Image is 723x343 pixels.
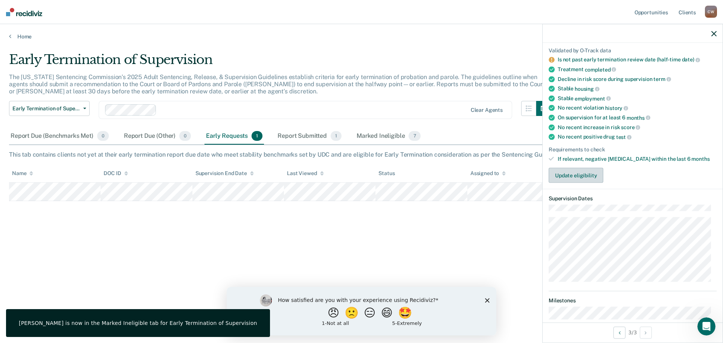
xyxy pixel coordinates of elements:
[558,105,717,111] div: No recent violation
[558,85,717,92] div: Stable
[252,131,262,141] span: 1
[575,95,610,101] span: employment
[470,170,506,177] div: Assigned to
[543,322,723,342] div: 3 / 3
[558,114,717,121] div: On supervision for at least 6
[355,128,422,145] div: Marked Ineligible
[9,33,714,40] a: Home
[287,170,323,177] div: Last Viewed
[471,107,503,113] div: Clear agents
[104,170,128,177] div: DOC ID
[549,146,717,152] div: Requirements to check
[616,134,631,140] span: test
[378,170,395,177] div: Status
[12,170,33,177] div: Name
[575,86,599,92] span: housing
[705,6,717,18] div: C W
[97,131,109,141] span: 0
[9,73,545,95] p: The [US_STATE] Sentencing Commission’s 2025 Adult Sentencing, Release, & Supervision Guidelines e...
[613,326,625,338] button: Previous Opportunity
[691,155,709,162] span: months
[549,195,717,202] dt: Supervision Dates
[558,66,717,73] div: Treatment
[549,297,717,304] dt: Milestones
[558,155,717,162] div: If relevant, negative [MEDICAL_DATA] within the last 6
[558,95,717,102] div: Stable
[653,76,671,82] span: term
[227,287,496,335] iframe: Survey by Kim from Recidiviz
[627,114,650,120] span: months
[179,131,191,141] span: 0
[549,47,717,53] div: Validated by O-Track data
[331,131,342,141] span: 1
[605,105,628,111] span: history
[12,105,80,112] span: Early Termination of Supervision
[621,124,640,130] span: score
[549,168,603,183] button: Update eligibility
[558,124,717,131] div: No recent increase in risk
[697,317,715,335] iframe: Intercom live chat
[276,128,343,145] div: Report Submitted
[558,134,717,140] div: No recent positive drug
[585,66,616,72] span: completed
[6,8,42,16] img: Recidiviz
[558,56,717,63] div: Is not past early termination review date (half-time date)
[9,128,110,145] div: Report Due (Benchmarks Met)
[19,320,257,326] div: [PERSON_NAME] is now in the Marked Ineligible tab for Early Termination of Supervision
[9,52,551,73] div: Early Termination of Supervision
[122,128,192,145] div: Report Due (Other)
[204,128,264,145] div: Early Requests
[558,76,717,82] div: Decline in risk score during supervision
[640,326,652,338] button: Next Opportunity
[9,151,714,158] div: This tab contains clients not yet at their early termination report due date who meet stability b...
[409,131,420,141] span: 7
[195,170,254,177] div: Supervision End Date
